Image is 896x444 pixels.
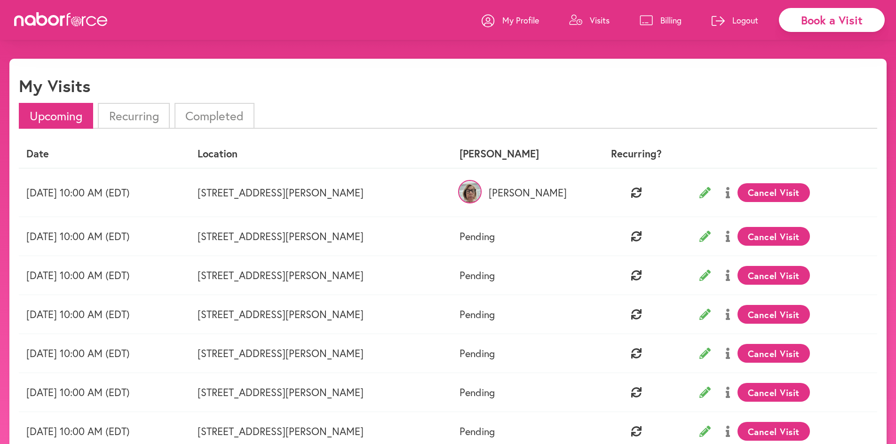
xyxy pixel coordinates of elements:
[732,15,758,26] p: Logout
[19,295,190,334] td: [DATE] 10:00 AM (EDT)
[502,15,539,26] p: My Profile
[452,373,589,412] td: Pending
[19,168,190,217] td: [DATE] 10:00 AM (EDT)
[19,256,190,295] td: [DATE] 10:00 AM (EDT)
[190,140,452,168] th: Location
[737,266,810,285] button: Cancel Visit
[452,217,589,256] td: Pending
[452,256,589,295] td: Pending
[779,8,885,32] div: Book a Visit
[98,103,169,129] li: Recurring
[190,168,452,217] td: [STREET_ADDRESS][PERSON_NAME]
[19,76,90,96] h1: My Visits
[737,383,810,402] button: Cancel Visit
[19,217,190,256] td: [DATE] 10:00 AM (EDT)
[737,422,810,441] button: Cancel Visit
[19,103,93,129] li: Upcoming
[190,373,452,412] td: [STREET_ADDRESS][PERSON_NAME]
[640,6,682,34] a: Billing
[174,103,254,129] li: Completed
[452,334,589,373] td: Pending
[452,140,589,168] th: [PERSON_NAME]
[589,140,684,168] th: Recurring?
[458,180,482,203] img: ne1O5dWoTdqi2lkDUSha
[19,140,190,168] th: Date
[190,334,452,373] td: [STREET_ADDRESS][PERSON_NAME]
[737,344,810,363] button: Cancel Visit
[482,6,539,34] a: My Profile
[190,256,452,295] td: [STREET_ADDRESS][PERSON_NAME]
[569,6,610,34] a: Visits
[737,305,810,324] button: Cancel Visit
[19,373,190,412] td: [DATE] 10:00 AM (EDT)
[190,217,452,256] td: [STREET_ADDRESS][PERSON_NAME]
[19,334,190,373] td: [DATE] 10:00 AM (EDT)
[460,187,581,199] p: [PERSON_NAME]
[452,295,589,334] td: Pending
[712,6,758,34] a: Logout
[660,15,682,26] p: Billing
[737,183,810,202] button: Cancel Visit
[590,15,610,26] p: Visits
[737,227,810,246] button: Cancel Visit
[190,295,452,334] td: [STREET_ADDRESS][PERSON_NAME]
